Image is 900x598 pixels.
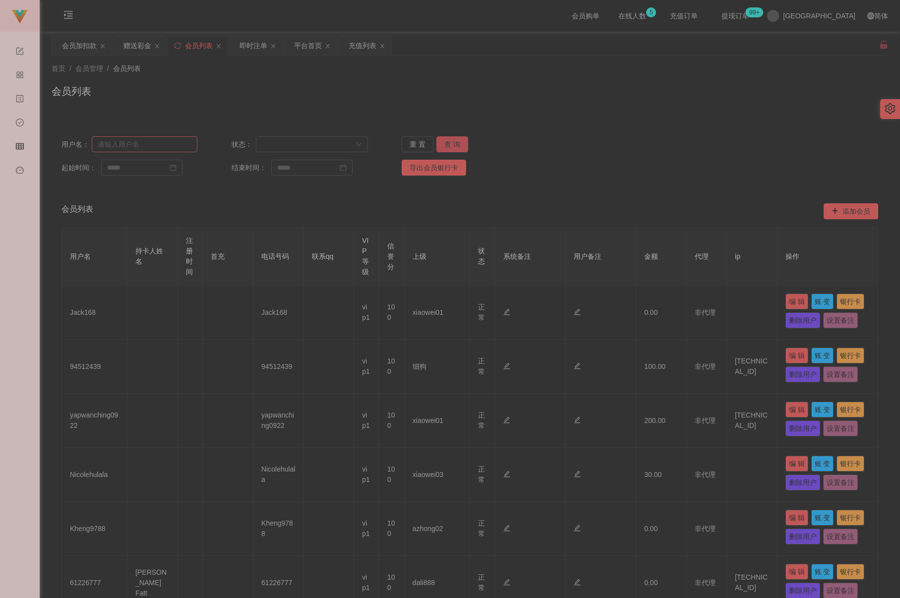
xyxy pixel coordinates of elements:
i: 图标: sync [174,42,181,49]
i: 图标: close [379,43,385,49]
td: 100 [379,340,405,394]
td: xiaowei01 [405,394,470,448]
sup: 1149 [745,7,763,17]
span: 数据中心 [16,119,24,207]
span: 充值订单 [665,12,703,19]
button: 编 辑 [785,456,808,472]
span: 会员列表 [61,203,93,219]
span: 正常 [478,303,485,321]
i: 图标: edit [574,525,581,532]
td: 200.00 [636,394,687,448]
i: 图标: profile [16,90,24,110]
button: 编 辑 [785,564,808,580]
button: 银行卡 [837,510,864,526]
td: vip1 [354,340,379,394]
button: 银行卡 [837,402,864,418]
span: 起始时间： [61,163,101,173]
button: 编 辑 [785,510,808,526]
button: 账 变 [811,348,834,363]
span: 用户名 [70,252,91,260]
i: 图标: edit [574,579,581,586]
button: 编 辑 [785,348,808,363]
i: 图标: edit [503,579,510,586]
button: 编 辑 [785,402,808,418]
button: 账 变 [811,294,834,309]
span: 非代理 [695,417,716,424]
div: 充值列表 [349,36,376,55]
span: 注册时间 [186,237,193,276]
td: vip1 [354,394,379,448]
i: 图标: check-circle-o [16,114,24,134]
td: Kheng9788 [253,502,304,556]
img: logo.9652507e.png [12,10,28,24]
button: 设置备注 [823,366,858,382]
i: 图标: close [270,43,276,49]
i: 图标: edit [503,471,510,478]
span: 会员列表 [113,64,141,72]
span: 联系qq [312,252,334,260]
span: 电话号码 [261,252,289,260]
i: 图标: edit [574,362,581,369]
span: ip [735,252,740,260]
span: 会员管理 [16,143,24,231]
span: 状态： [232,139,256,150]
td: Kheng9788 [62,502,127,556]
td: yapwanching0922 [62,394,127,448]
span: 首充 [211,252,225,260]
button: 银行卡 [837,294,864,309]
td: [TECHNICAL_ID] [727,340,778,394]
i: 图标: close [325,43,331,49]
span: 金额 [644,252,658,260]
button: 设置备注 [823,529,858,544]
button: 删除用户 [785,312,820,328]
i: 图标: edit [574,308,581,315]
div: 赠送彩金 [123,36,151,55]
span: 正常 [478,519,485,538]
button: 设置备注 [823,420,858,436]
span: 会员管理 [75,64,103,72]
span: 内容中心 [16,95,24,183]
td: 细狗 [405,340,470,394]
div: 即时注单 [240,36,267,55]
button: 银行卡 [837,456,864,472]
a: 图标: dashboard平台首页 [16,161,24,261]
td: Jack168 [62,286,127,340]
td: vip1 [354,448,379,502]
span: 提现订单 [717,12,754,19]
span: 正常 [478,573,485,592]
td: 100.00 [636,340,687,394]
span: 非代理 [695,471,716,478]
span: 非代理 [695,308,716,316]
span: 用户备注 [574,252,601,260]
td: 94512439 [253,340,304,394]
span: 系统配置 [16,48,24,136]
button: 银行卡 [837,348,864,363]
td: 100 [379,286,405,340]
td: 0.00 [636,502,687,556]
div: 会员加扣款 [62,36,97,55]
button: 删除用户 [785,420,820,436]
button: 设置备注 [823,312,858,328]
h1: 会员列表 [52,84,91,99]
i: 图标: edit [574,471,581,478]
button: 查 询 [436,136,468,152]
td: Jack168 [253,286,304,340]
input: 请输入用户名 [92,136,198,152]
span: VIP等级 [362,237,369,276]
span: 代理 [695,252,709,260]
i: 图标: table [16,138,24,158]
td: xiaowei01 [405,286,470,340]
span: 用户名： [61,139,92,150]
td: vip1 [354,286,379,340]
td: 0.00 [636,286,687,340]
i: 图标: down [356,141,362,148]
i: 图标: unlock [879,40,888,49]
td: Nicolehulala [253,448,304,502]
span: 持卡人姓名 [135,247,163,265]
td: Nicolehulala [62,448,127,502]
i: 图标: edit [503,417,510,423]
p: 5 [650,7,653,17]
span: 产品管理 [16,71,24,160]
div: 平台首页 [294,36,322,55]
span: 首页 [52,64,65,72]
